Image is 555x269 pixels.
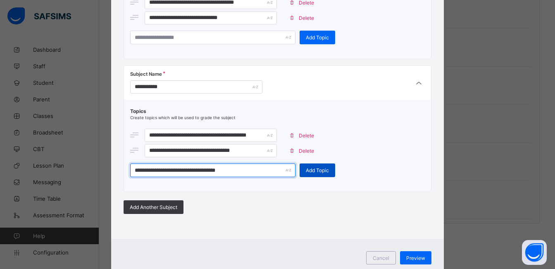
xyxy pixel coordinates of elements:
[130,71,162,77] span: Subject Name
[522,240,547,265] button: Open asap
[406,255,425,261] span: Preview
[306,34,329,41] span: Add Topic
[299,15,314,21] span: Delete
[299,148,314,154] span: Delete
[306,167,329,173] span: Add Topic
[414,79,424,87] i: arrow
[130,204,177,210] span: Add Another Subject
[130,108,425,114] span: Topics
[130,115,236,120] span: Create topics which will be used to grade the subject
[299,132,314,139] span: Delete
[124,65,432,192] div: [object Object]
[373,255,389,261] span: Cancel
